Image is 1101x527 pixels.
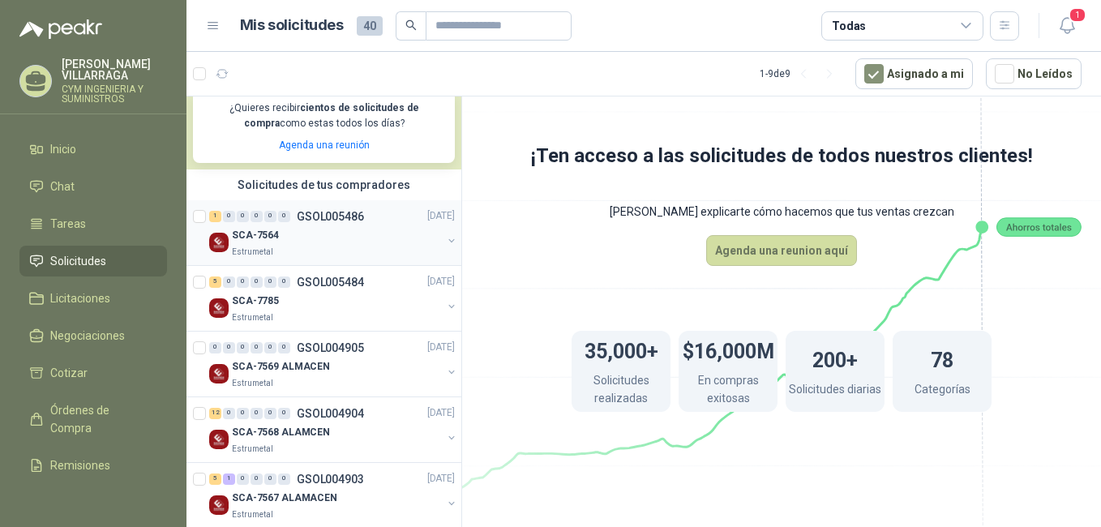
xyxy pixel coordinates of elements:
img: Company Logo [209,233,229,252]
a: 0 0 0 0 0 0 GSOL004905[DATE] Company LogoSCA-7569 ALMACENEstrumetal [209,338,458,390]
a: Inicio [19,134,167,165]
div: 5 [209,473,221,485]
img: Company Logo [209,495,229,515]
p: Solicitudes realizadas [572,371,670,411]
a: Agenda una reunión [279,139,370,151]
div: 0 [223,408,235,419]
div: 0 [264,342,276,353]
span: Órdenes de Compra [50,401,152,437]
p: Categorías [915,380,970,402]
span: 1 [1069,7,1086,23]
div: 0 [278,276,290,288]
button: 1 [1052,11,1082,41]
h1: 35,000+ [585,332,658,367]
p: GSOL005484 [297,276,364,288]
span: Chat [50,178,75,195]
a: Remisiones [19,450,167,481]
div: 0 [264,211,276,222]
p: En compras exitosas [679,371,778,411]
div: 0 [251,473,263,485]
div: 0 [278,342,290,353]
div: 1 - 9 de 9 [760,61,842,87]
img: Logo peakr [19,19,102,39]
span: Solicitudes [50,252,106,270]
div: 0 [209,342,221,353]
span: 40 [357,16,383,36]
a: Licitaciones [19,283,167,314]
span: search [405,19,417,31]
p: Solicitudes diarias [789,380,881,402]
a: Tareas [19,208,167,239]
img: Company Logo [209,298,229,318]
div: 0 [251,408,263,419]
div: 1 [223,473,235,485]
a: Negociaciones [19,320,167,351]
p: SCA-7785 [232,293,279,309]
span: Inicio [50,140,76,158]
div: 0 [237,211,249,222]
p: Estrumetal [232,508,273,521]
p: [PERSON_NAME] VILLARRAGA [62,58,167,81]
p: GSOL004904 [297,408,364,419]
a: 1 0 0 0 0 0 GSOL005486[DATE] Company LogoSCA-7564Estrumetal [209,207,458,259]
div: 0 [223,342,235,353]
h1: 200+ [812,341,858,376]
span: Remisiones [50,456,110,474]
div: 0 [237,473,249,485]
span: Licitaciones [50,289,110,307]
p: ¿Quieres recibir como estas todos los días? [203,101,445,131]
h1: Mis solicitudes [240,14,344,37]
div: 0 [251,342,263,353]
a: Configuración [19,487,167,518]
div: 0 [251,211,263,222]
div: 0 [223,211,235,222]
div: 0 [223,276,235,288]
div: 0 [278,211,290,222]
div: 0 [264,473,276,485]
div: 12 [209,408,221,419]
div: 0 [251,276,263,288]
img: Company Logo [209,364,229,383]
a: Órdenes de Compra [19,395,167,443]
div: 0 [264,408,276,419]
a: 5 1 0 0 0 0 GSOL004903[DATE] Company LogoSCA-7567 ALAMACENEstrumetal [209,469,458,521]
p: Estrumetal [232,377,273,390]
a: Solicitudes [19,246,167,276]
div: 0 [237,342,249,353]
a: 12 0 0 0 0 0 GSOL004904[DATE] Company LogoSCA-7568 ALAMCENEstrumetal [209,404,458,456]
h1: 78 [931,341,953,376]
div: 5 [209,276,221,288]
p: [DATE] [427,471,455,486]
p: SCA-7568 ALAMCEN [232,425,330,440]
p: Estrumetal [232,246,273,259]
p: [DATE] [427,405,455,421]
p: GSOL005486 [297,211,364,222]
p: Estrumetal [232,311,273,324]
div: 0 [264,276,276,288]
div: 0 [278,408,290,419]
b: cientos de solicitudes de compra [244,102,419,129]
span: Cotizar [50,364,88,382]
div: Solicitudes de tus compradores [186,169,461,200]
button: Asignado a mi [855,58,973,89]
div: 1 [209,211,221,222]
span: Tareas [50,215,86,233]
div: Todas [832,17,866,35]
div: 0 [237,276,249,288]
p: [DATE] [427,208,455,224]
p: GSOL004903 [297,473,364,485]
p: [DATE] [427,340,455,355]
a: Cotizar [19,358,167,388]
div: 0 [237,408,249,419]
img: Company Logo [209,430,229,449]
p: SCA-7569 ALMACEN [232,359,330,375]
p: [DATE] [427,274,455,289]
button: Agenda una reunion aquí [706,235,857,266]
span: Negociaciones [50,327,125,345]
p: CYM INGENIERIA Y SUMINISTROS [62,84,167,104]
button: No Leídos [986,58,1082,89]
p: GSOL004905 [297,342,364,353]
a: Chat [19,171,167,202]
a: 5 0 0 0 0 0 GSOL005484[DATE] Company LogoSCA-7785Estrumetal [209,272,458,324]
